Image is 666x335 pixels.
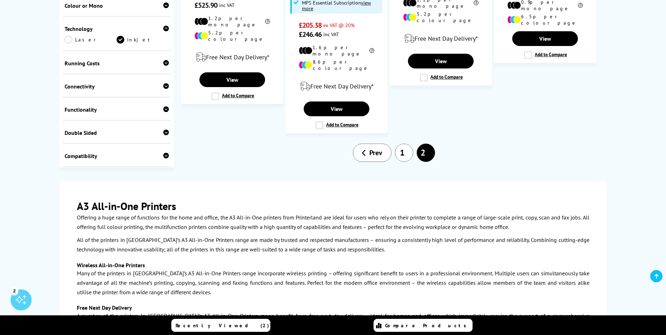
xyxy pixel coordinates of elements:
[507,13,583,26] li: 6.5p per colour page
[65,60,169,67] div: Running Costs
[394,29,488,48] div: modal_delivery
[512,31,578,46] a: View
[176,322,269,329] span: Recently Viewed (2)
[299,59,374,71] li: 8.6p per colour page
[323,31,339,38] span: inc VAT
[374,319,473,332] a: Compare Products
[420,74,463,81] label: Add to Compare
[11,287,18,295] div: 2
[289,77,384,96] div: modal_delivery
[219,2,235,8] span: inc VAT
[194,1,217,10] span: £525.90
[304,101,369,116] a: View
[395,144,413,162] a: 1
[299,30,322,39] span: £246.46
[77,269,589,297] p: Many of the printers in [GEOGRAPHIC_DATA]’s A3 All-in-One Printers range incorporate wireless pri...
[403,11,479,24] li: 5.2p per colour page
[65,106,169,113] div: Functionality
[77,262,589,269] h3: Wireless All-in-One Printers
[194,15,270,28] li: 1.2p per mono page
[353,144,391,162] a: Prev
[65,25,169,32] div: Technology
[65,2,169,9] div: Colour or Mono
[408,54,473,68] a: View
[77,304,589,311] h3: Free Next Day Delivery
[77,199,589,213] h2: A3 All-in-One Printers
[369,148,382,157] span: Prev
[65,152,169,159] div: Compatibility
[77,311,589,330] p: A number of the printers In [GEOGRAPHIC_DATA]’s A3 All-in-One Printers range benefit from free ne...
[299,44,374,57] li: 1.6p per mono page
[299,21,322,30] span: £205.38
[385,322,470,329] span: Compare Products
[199,72,265,87] a: View
[171,319,270,332] a: Recently Viewed (2)
[117,36,169,44] a: Inkjet
[65,83,169,90] div: Connectivity
[194,29,270,42] li: 5.2p per colour page
[211,92,254,100] label: Add to Compare
[524,51,567,59] label: Add to Compare
[323,22,355,28] span: ex VAT @ 20%
[65,36,117,44] a: Laser
[77,213,589,232] p: Offering a huge range of functions for the home and office, the A3 All-in-One printers from Print...
[65,129,169,136] div: Double Sided
[185,47,279,67] div: modal_delivery
[316,121,358,129] label: Add to Compare
[77,235,589,254] p: All of the printers in [GEOGRAPHIC_DATA]’s A3 All-in-One Printers range are made by trusted and r...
